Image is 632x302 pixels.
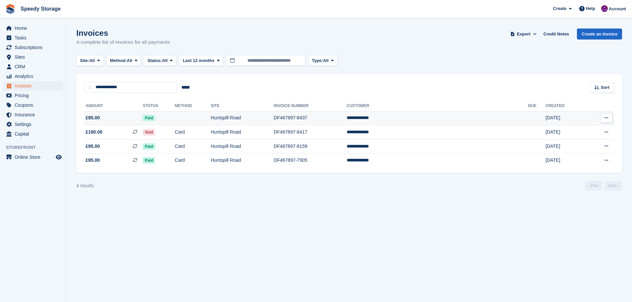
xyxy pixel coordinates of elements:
td: Huntspill Road [211,153,274,167]
a: menu [3,120,63,129]
span: Home [15,24,54,33]
td: DF467897-7905 [274,153,347,167]
a: menu [3,72,63,81]
span: Paid [143,157,155,164]
span: Tasks [15,33,54,42]
a: menu [3,33,63,42]
td: [DATE] [546,125,585,140]
nav: Page [584,181,623,191]
button: Site: All [76,55,104,66]
img: stora-icon-8386f47178a22dfd0bd8f6a31ec36ba5ce8667c1dd55bd0f319d3a0aa187defe.svg [5,4,15,14]
span: Capital [15,129,54,139]
td: Card [175,125,211,140]
td: Huntspill Road [211,139,274,153]
span: Sort [601,84,609,91]
span: Method: [110,57,127,64]
a: Next [605,181,622,191]
span: Subscriptions [15,43,54,52]
td: [DATE] [546,139,585,153]
img: Dan Jackson [601,5,608,12]
span: Export [517,31,530,37]
td: Huntspill Road [211,125,274,140]
span: All [323,57,329,64]
span: Analytics [15,72,54,81]
span: Help [586,5,595,12]
th: Amount [84,101,143,111]
a: menu [3,152,63,162]
span: Pricing [15,91,54,100]
td: DF467897-8159 [274,139,347,153]
th: Due [528,101,546,111]
th: Site [211,101,274,111]
span: Storefront [6,144,66,151]
button: Method: All [106,55,141,66]
div: 4 results [76,182,94,189]
span: Status: [147,57,162,64]
a: Create an Invoice [577,29,622,39]
a: menu [3,43,63,52]
p: A complete list of invoices for all payments [76,38,170,46]
span: Insurance [15,110,54,119]
span: Sites [15,52,54,62]
span: Type: [312,57,323,64]
a: Preview store [55,153,63,161]
th: Customer [347,101,528,111]
a: menu [3,100,63,110]
button: Status: All [144,55,176,66]
span: Online Store [15,152,54,162]
th: Status [143,101,175,111]
td: Card [175,153,211,167]
a: menu [3,62,63,71]
span: Site: [80,57,89,64]
a: menu [3,91,63,100]
button: Last 12 months [179,55,223,66]
a: Speedy Storage [18,3,63,14]
a: menu [3,24,63,33]
span: Paid [143,115,155,121]
button: Export [509,29,538,39]
span: Coupons [15,100,54,110]
a: menu [3,110,63,119]
a: Credit Notes [541,29,572,39]
a: menu [3,129,63,139]
a: Previous [585,181,602,191]
td: [DATE] [546,153,585,167]
th: Created [546,101,585,111]
span: £190.00 [86,129,103,136]
span: Create [553,5,566,12]
td: DF467897-8437 [274,111,347,125]
span: All [127,57,132,64]
span: Account [609,6,626,12]
th: Method [175,101,211,111]
button: Type: All [308,55,337,66]
span: Paid [143,143,155,150]
span: All [89,57,95,64]
span: £95.00 [86,114,100,121]
td: DF467897-8417 [274,125,347,140]
td: [DATE] [546,111,585,125]
th: Invoice Number [274,101,347,111]
span: Settings [15,120,54,129]
span: Last 12 months [183,57,214,64]
span: All [162,57,168,64]
span: Void [143,129,155,136]
span: £95.00 [86,143,100,150]
span: CRM [15,62,54,71]
td: Card [175,139,211,153]
a: menu [3,81,63,91]
span: £95.00 [86,157,100,164]
a: menu [3,52,63,62]
td: Huntspill Road [211,111,274,125]
span: Invoices [15,81,54,91]
h1: Invoices [76,29,170,37]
